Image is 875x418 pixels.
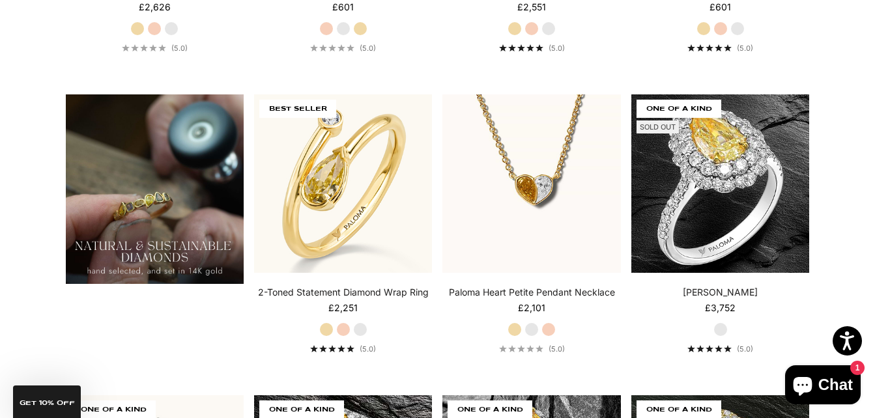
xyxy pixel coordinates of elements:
[687,345,732,352] div: 5.0 out of 5.0 stars
[122,44,166,51] div: 5.0 out of 5.0 stars
[360,44,376,53] span: (5.0)
[737,44,753,53] span: (5.0)
[328,301,358,314] sale-price: £2,251
[122,44,188,53] a: 5.0 out of 5.0 stars(5.0)
[310,345,354,352] div: 5.0 out of 5.0 stars
[683,286,758,299] a: [PERSON_NAME]
[171,44,188,53] span: (5.0)
[310,44,376,53] a: 5.0 out of 5.0 stars(5.0)
[13,385,81,418] div: GET 10% Off
[254,94,432,272] img: #YellowGold
[499,44,543,51] div: 5.0 out of 5.0 stars
[259,100,336,118] span: BEST SELLER
[517,1,546,14] sale-price: £2,551
[139,1,171,14] sale-price: £2,626
[518,301,545,314] sale-price: £2,101
[705,301,736,314] sale-price: £3,752
[258,286,429,299] a: 2-Toned Statement Diamond Wrap Ring
[499,345,543,352] div: 5.0 out of 5.0 stars
[549,344,565,354] span: (5.0)
[781,365,865,408] inbox-online-store-chat: Shopify online store chat
[360,344,376,354] span: (5.0)
[637,100,721,118] span: ONE OF A KIND
[687,44,753,53] a: 5.0 out of 5.0 stars(5.0)
[687,44,732,51] div: 5.0 out of 5.0 stars
[637,120,679,133] sold-out-badge: Sold out
[332,1,354,14] sale-price: £601
[737,344,753,354] span: (5.0)
[499,44,565,53] a: 5.0 out of 5.0 stars(5.0)
[442,94,620,272] img: #YellowGold
[549,44,565,53] span: (5.0)
[631,94,809,272] img: #YellowGold #WhiteGold #RoseGold
[20,400,75,406] span: GET 10% Off
[310,44,354,51] div: 5.0 out of 5.0 stars
[449,286,615,299] a: Paloma Heart Petite Pendant Necklace
[687,344,753,354] a: 5.0 out of 5.0 stars(5.0)
[310,344,376,354] a: 5.0 out of 5.0 stars(5.0)
[499,344,565,354] a: 5.0 out of 5.0 stars(5.0)
[710,1,731,14] sale-price: £601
